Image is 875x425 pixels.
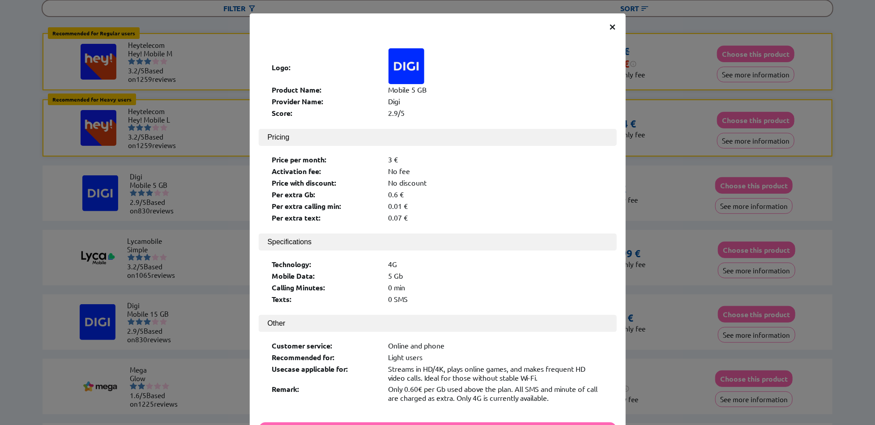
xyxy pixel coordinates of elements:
[388,190,603,199] div: 0.6 €
[272,294,380,304] div: Texts:
[609,18,617,34] span: ×
[272,201,380,211] div: Per extra calling min:
[388,48,424,84] img: Logo of Digi
[272,97,380,106] div: Provider Name:
[259,315,617,332] button: Other
[388,259,603,269] div: 4G
[388,85,603,94] div: Mobile 5 GB
[388,271,603,280] div: 5 Gb
[272,353,380,362] div: Recommended for:
[272,283,380,292] div: Calling Minutes:
[272,384,380,402] div: Remark:
[388,353,603,362] div: Light users
[272,178,380,187] div: Price with discount:
[272,271,380,280] div: Mobile Data:
[272,364,380,382] div: Usecase applicable for:
[388,294,603,304] div: 0 SMS
[272,166,380,176] div: Activation fee:
[259,129,617,146] button: Pricing
[388,213,603,222] div: 0.07 €
[388,178,603,187] div: No discount
[272,63,291,72] b: Logo:
[272,85,380,94] div: Product Name:
[388,201,603,211] div: 0.01 €
[388,364,603,382] div: Streams in HD/4K, plays online games, and makes frequent HD video calls. Ideal for those without ...
[388,283,603,292] div: 0 min
[272,259,380,269] div: Technology:
[388,341,603,350] div: Online and phone
[388,384,603,402] div: Only 0.60€ per Gb used above the plan. All SMS and minute of call are charged as extra. Only 4G i...
[388,97,603,106] div: Digi
[272,213,380,222] div: Per extra text:
[272,155,380,164] div: Price per month:
[388,155,603,164] div: 3 €
[272,108,380,118] div: Score:
[272,341,380,350] div: Customer service:
[259,234,617,251] button: Specifications
[388,108,603,118] div: 2.9/5
[272,190,380,199] div: Per extra Gb:
[388,166,603,176] div: No fee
